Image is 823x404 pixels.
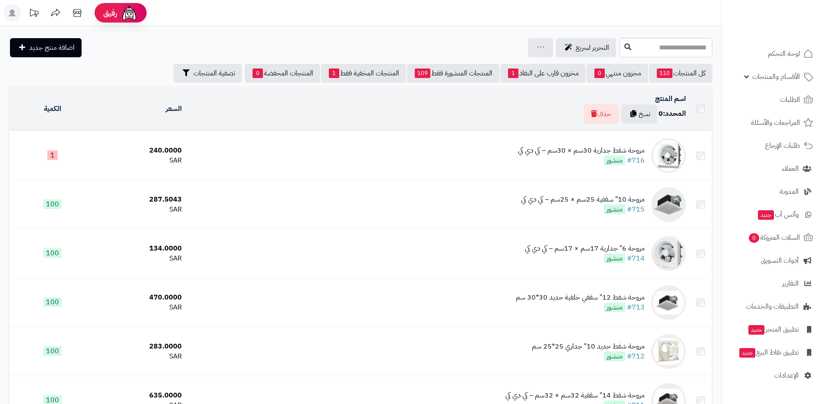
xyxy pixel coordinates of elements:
a: اضافة منتج جديد [10,38,82,57]
a: الإعدادات [727,365,818,386]
span: 1 [329,68,339,78]
div: SAR [99,352,181,362]
a: طلبات الإرجاع [727,135,818,156]
img: logo-2.png [764,24,815,42]
a: التطبيقات والخدمات [727,296,818,317]
div: 240.0000 [99,146,181,156]
div: مروحة شفط 12″ سقفي خلفية حديد 30*30 سم [516,293,645,303]
a: السعر [166,104,182,114]
div: 134.0000 [99,244,181,254]
span: منشور [604,303,625,312]
a: التحرير لسريع [556,38,616,57]
span: جديد [748,325,764,335]
span: تطبيق المتجر [748,323,799,336]
div: 470.0000 [99,293,181,303]
a: لوحة التحكم [727,43,818,64]
a: الطلبات [727,89,818,110]
a: السلات المتروكة0 [727,227,818,248]
a: #715 [627,204,645,215]
span: وآتس آب [757,209,799,221]
span: 100 [43,297,62,307]
span: منشور [604,352,625,361]
span: تطبيق نقاط البيع [738,346,799,358]
a: تحديثات المنصة [23,4,45,24]
a: المدونة [727,181,818,202]
span: 1 [47,150,58,160]
span: الأقسام والمنتجات [752,71,800,83]
a: وآتس آبجديد [727,204,818,225]
a: العملاء [727,158,818,179]
img: مروحة شفط جدارية 30سم × 30سم – كي دي كي [651,138,686,173]
div: مروحة 6″ جدارية 17سم × 17سم – كي دي كي [525,244,645,254]
button: نسخ [621,104,657,124]
div: مروحة 10″ سقفية 25سم × 25سم – كي دي كي [521,195,645,205]
a: أدوات التسويق [727,250,818,271]
span: المدونة [780,186,799,198]
span: 1 [508,68,518,78]
span: تصفية المنتجات [193,68,235,78]
span: الطلبات [780,94,800,106]
a: #713 [627,302,645,313]
span: 110 [657,68,672,78]
span: طلبات الإرجاع [765,140,800,152]
a: مخزون منتهي0 [587,64,648,83]
span: السلات المتروكة [748,231,800,244]
span: 100 [43,199,62,209]
a: #716 [627,155,645,166]
div: SAR [99,303,181,313]
span: منشور [604,254,625,263]
span: 0 [749,233,759,243]
span: 100 [43,248,62,258]
a: اسم المنتج [655,94,686,104]
span: اضافة منتج جديد [29,42,75,53]
span: منشور [604,205,625,214]
div: SAR [99,156,181,166]
div: مروحة شفط 14″ سقفية 32سم × 32سم – كي دي كي [505,391,645,401]
a: #712 [627,351,645,362]
span: جديد [739,348,755,358]
span: التحرير لسريع [576,42,609,53]
a: المراجعات والأسئلة [727,112,818,133]
span: العملاء [782,163,799,175]
a: تطبيق المتجرجديد [727,319,818,340]
span: التقارير [782,277,799,290]
span: الإعدادات [774,369,799,381]
div: SAR [99,205,181,215]
a: المنتجات المنشورة فقط109 [407,64,499,83]
button: تصفية المنتجات [174,64,242,83]
span: 100 [43,346,62,356]
a: الكمية [44,104,61,114]
div: 283.0000 [99,342,181,352]
img: ai-face.png [121,4,138,22]
a: التقارير [727,273,818,294]
img: مروحة شفط 12″ سقفي خلفية حديد 30*30 سم [651,285,686,320]
span: المراجعات والأسئلة [751,117,800,129]
img: مروحة 6″ جدارية 17سم × 17سم – كي دي كي [651,236,686,271]
a: تطبيق نقاط البيعجديد [727,342,818,363]
div: مروحة شفط حديد 10″ جداري 25*25 سم [532,342,645,352]
a: المنتجات المخفية فقط1 [321,64,406,83]
span: جديد [758,210,774,220]
a: #714 [627,253,645,264]
span: التطبيقات والخدمات [746,300,799,313]
span: منشور [604,156,625,165]
span: 0 [252,68,263,78]
span: رفيق [103,8,117,18]
img: مروحة شفط حديد 10″ جداري 25*25 سم [651,334,686,369]
a: المنتجات المخفضة0 [245,64,320,83]
span: أدوات التسويق [761,254,799,267]
div: مروحة شفط جدارية 30سم × 30سم – كي دي كي [518,146,645,156]
div: SAR [99,254,181,264]
img: مروحة 10″ سقفية 25سم × 25سم – كي دي كي [651,187,686,222]
a: كل المنتجات110 [649,64,712,83]
div: 287.5043 [99,195,181,205]
a: مخزون قارب على النفاذ1 [500,64,586,83]
span: 0 [594,68,605,78]
div: المحدد: [659,109,686,119]
span: لوحة التحكم [768,48,800,60]
div: 635.0000 [99,391,181,401]
span: 0 [659,108,663,119]
span: 109 [415,68,430,78]
button: حذف [584,104,619,124]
